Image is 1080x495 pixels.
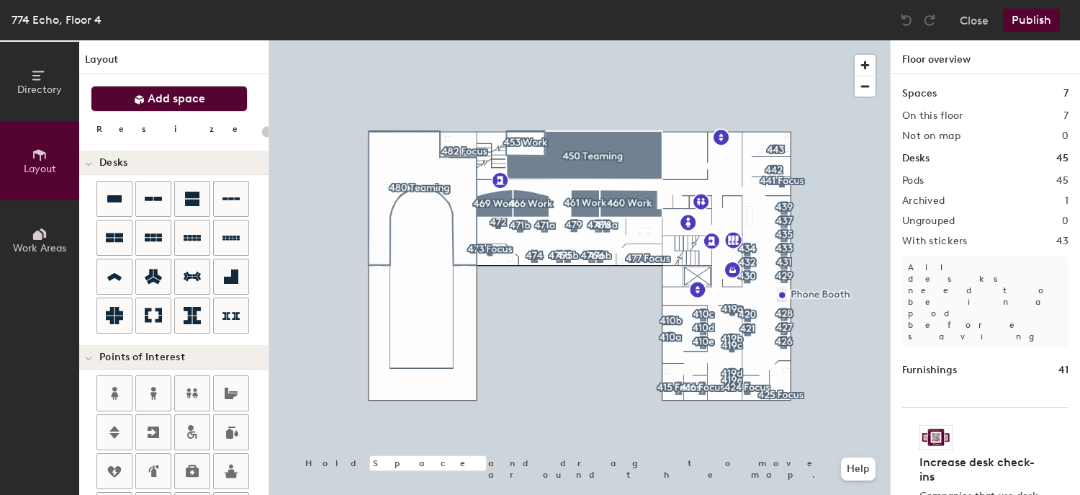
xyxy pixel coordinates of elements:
div: Resize [96,123,256,135]
span: Layout [24,163,56,175]
h2: 43 [1056,236,1068,247]
h1: Spaces [902,86,937,102]
h2: Pods [902,175,924,187]
h1: Floor overview [891,40,1080,74]
h2: Not on map [902,130,960,142]
button: Close [960,9,989,32]
p: All desks need to be in a pod before saving [902,256,1068,348]
h2: With stickers [902,236,968,247]
button: Help [841,458,876,481]
img: Undo [899,13,914,27]
h2: 1 [1065,195,1068,207]
img: Sticker logo [919,425,953,450]
h2: 0 [1062,130,1068,142]
h2: Ungrouped [902,215,955,227]
h1: 45 [1056,151,1068,166]
h2: Archived [902,195,945,207]
h1: Furnishings [902,362,957,378]
span: Work Areas [13,242,66,254]
h2: 45 [1056,175,1068,187]
h1: 7 [1063,86,1068,102]
img: Redo [922,13,937,27]
h2: 7 [1063,110,1068,122]
span: Desks [99,157,127,169]
span: Add space [148,92,205,106]
h2: 0 [1062,215,1068,227]
button: Add space [91,86,248,112]
h1: 41 [1058,362,1068,378]
h2: On this floor [902,110,963,122]
h1: Desks [902,151,930,166]
div: 774 Echo, Floor 4 [12,11,102,29]
button: Publish [1003,9,1060,32]
h4: Increase desk check-ins [919,455,1043,484]
span: Directory [17,84,62,96]
span: Points of Interest [99,352,185,363]
h1: Layout [79,52,269,74]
